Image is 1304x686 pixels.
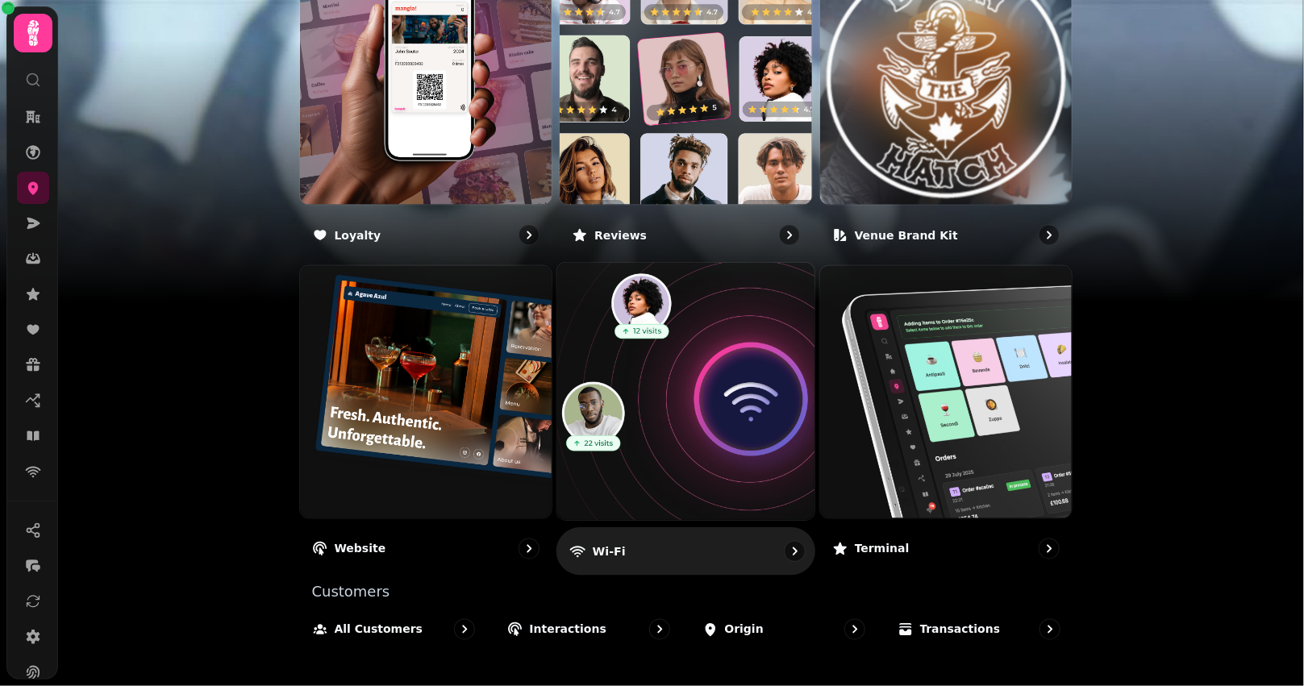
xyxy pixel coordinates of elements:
svg: go to [1041,227,1057,243]
p: All customers [335,622,423,638]
p: Website [335,541,386,557]
a: Wi-FiWi-Fi [556,263,815,576]
p: Reviews [594,227,647,243]
svg: go to [521,541,537,557]
img: Terminal [820,266,1073,518]
p: Origin [725,622,764,638]
svg: go to [786,543,802,559]
img: Wi-Fi [544,251,827,534]
a: WebsiteWebsite [299,265,553,572]
svg: go to [1042,622,1058,638]
p: Loyalty [335,227,381,243]
img: Website [300,266,552,518]
a: All customers [299,606,488,653]
svg: go to [847,622,863,638]
a: Origin [689,606,878,653]
svg: go to [521,227,537,243]
a: Interactions [494,606,683,653]
p: Wi-Fi [593,543,626,559]
p: Customers [312,585,1073,600]
p: Venue brand kit [855,227,958,243]
a: TerminalTerminal [819,265,1073,572]
svg: go to [652,622,668,638]
p: Interactions [530,622,606,638]
p: Transactions [920,622,1001,638]
p: Terminal [855,541,910,557]
svg: go to [456,622,473,638]
svg: go to [781,227,798,243]
svg: go to [1041,541,1057,557]
a: Transactions [885,606,1073,653]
